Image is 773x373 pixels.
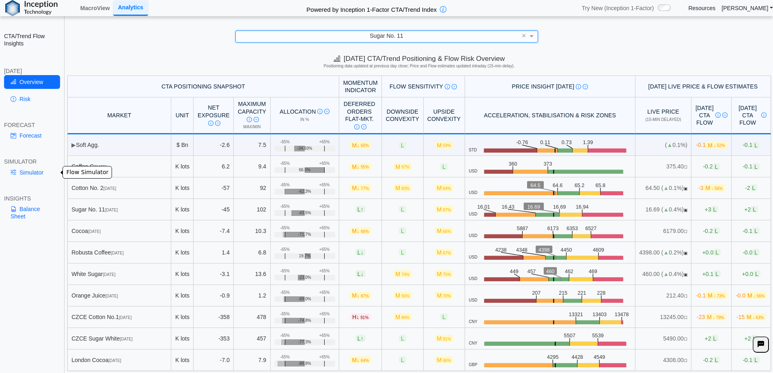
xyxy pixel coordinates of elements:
[394,313,412,320] span: M
[695,104,728,127] div: [DATE] CTA Flow
[706,142,727,149] span: M
[635,134,692,156] td: ( 0.1%)
[71,313,167,321] div: CZCE Cotton No.1
[703,227,720,234] span: -0.2
[274,108,335,115] div: Allocation
[576,84,581,89] img: Info
[71,292,167,299] div: Orange Juice
[750,184,758,191] span: L
[399,206,406,213] span: L
[635,285,692,306] td: 212.40
[684,251,687,255] span: OPEN: Market session is currently open.
[502,204,515,210] text: 16.43
[234,156,270,177] td: 9.4
[399,227,406,234] span: L
[171,263,194,285] td: K lots
[194,263,234,285] td: -3.1
[684,315,687,320] span: NO FEED: Live data feed not provided for this market.
[445,84,450,89] img: Info
[567,268,575,274] text: 462
[711,206,718,213] span: L
[71,163,167,170] div: Coffee C
[635,75,771,97] th: [DATE] Live Price & Flow Estimates
[528,268,537,274] text: 457
[319,183,330,188] div: +65%
[635,263,692,285] td: 460.00 ( 0.4%)
[443,208,451,212] span: 87%
[713,227,720,234] span: L
[684,186,687,191] span: OPEN: Market session is currently open.
[399,249,406,256] span: L
[684,229,687,234] span: NO FEED: Live data feed not provided for this market.
[394,163,412,170] span: M
[4,92,60,106] a: Risk
[635,177,692,199] td: 64.50 ( 0.1%)
[215,121,220,126] img: Read More
[443,143,451,148] span: 59%
[69,64,769,69] h5: Positioning data updated at previous day close; Price and Flow estimates updated intraday (15-min...
[401,186,409,191] span: 83%
[469,276,477,281] span: USD
[469,148,477,153] span: STD
[715,112,721,118] img: Info
[562,247,574,253] text: 4450
[469,255,477,260] span: USD
[280,161,290,166] div: -65%
[752,249,760,256] span: L
[583,84,588,89] img: Read More
[568,225,580,231] text: 6353
[280,312,290,317] div: -65%
[317,109,323,114] img: Info
[355,270,366,277] span: L
[319,247,330,252] div: +65%
[684,272,687,277] span: OPEN: Market session is currently open.
[234,285,270,306] td: 1.2
[703,184,724,191] span: M
[469,83,631,90] div: Price Insight [DATE]
[350,163,371,170] span: M
[171,306,194,328] td: K lots
[350,292,371,299] span: M
[280,204,290,209] div: -65%
[496,247,508,253] text: 4238
[435,206,453,213] span: M
[435,142,453,149] span: M
[208,121,213,126] img: Info
[106,294,118,298] span: [DATE]
[234,242,270,263] td: 6.8
[171,199,194,220] td: K lots
[713,270,721,277] span: L
[298,297,311,302] span: -69.0%
[529,204,542,210] text: 16.69
[521,31,528,42] span: Clear value
[743,249,760,256] span: -0.0
[591,268,600,274] text: 469
[752,163,760,170] span: L
[540,139,550,145] text: 0.11
[171,156,194,177] td: K lots
[435,227,453,234] span: M
[549,225,561,231] text: 6173
[298,275,311,280] span: -23.0%
[688,4,715,12] a: Resources
[4,129,60,142] a: Forecast
[280,226,290,231] div: -65%
[469,319,477,324] span: CNY
[298,211,311,216] span: -43.5%
[443,229,451,234] span: 66%
[752,227,760,234] span: L
[299,254,310,259] span: 19.7%
[361,206,364,213] span: ↑
[600,290,608,296] text: 228
[280,247,290,252] div: -65%
[234,220,270,242] td: 10.3
[435,292,453,299] span: M
[299,168,310,172] span: 66.0%
[509,161,518,167] text: 360
[361,124,366,129] img: Read More
[743,142,760,149] span: -0.1
[361,294,369,298] span: 87%
[4,166,60,179] a: Simulator
[743,163,760,170] span: -0.1
[424,97,465,134] th: Upside Convexity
